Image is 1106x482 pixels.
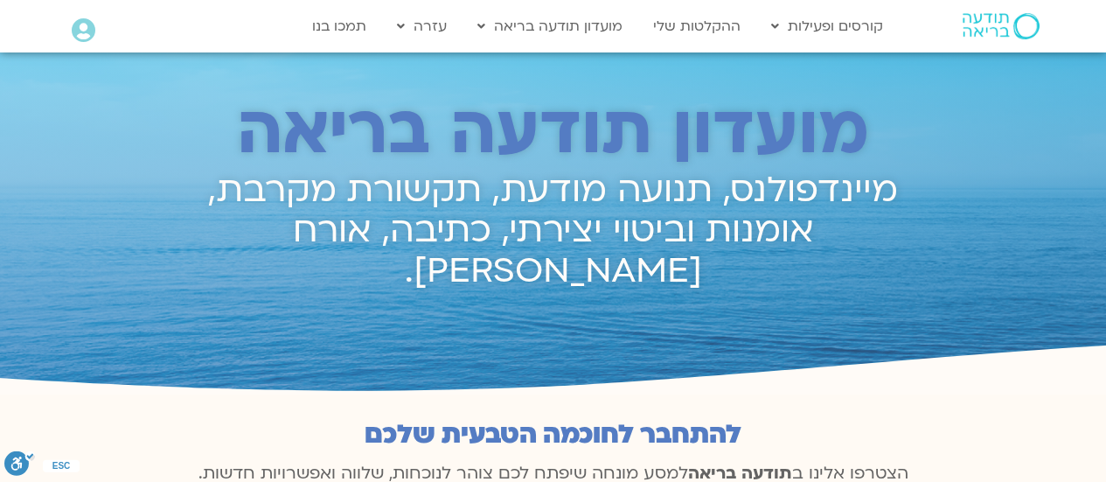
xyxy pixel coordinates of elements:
[644,10,749,43] a: ההקלטות שלי
[469,10,631,43] a: מועדון תודעה בריאה
[762,10,892,43] a: קורסים ופעילות
[186,420,921,450] h2: להתחבר לחוכמה הטבעית שלכם
[303,10,375,43] a: תמכו בנו
[185,93,922,170] h2: מועדון תודעה בריאה
[388,10,456,43] a: עזרה
[963,13,1040,39] img: תודעה בריאה
[185,171,922,291] h2: מיינדפולנס, תנועה מודעת, תקשורת מקרבת, אומנות וביטוי יצירתי, כתיבה, אורח [PERSON_NAME].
